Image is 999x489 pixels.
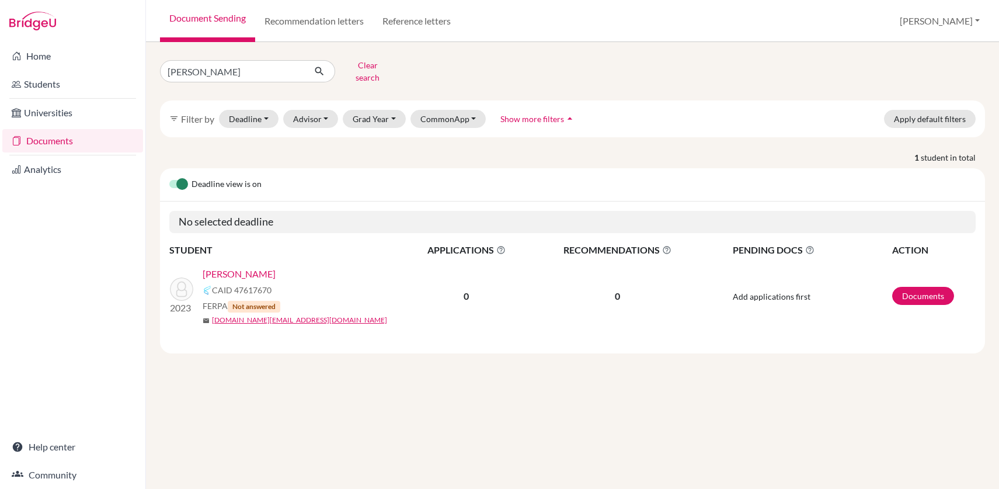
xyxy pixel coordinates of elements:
[170,301,193,315] p: 2023
[921,151,985,164] span: student in total
[500,114,564,124] span: Show more filters
[2,435,143,459] a: Help center
[464,290,469,301] b: 0
[203,267,276,281] a: [PERSON_NAME]
[733,243,891,257] span: PENDING DOCS
[733,292,810,301] span: Add applications first
[192,178,262,192] span: Deadline view is on
[228,301,280,313] span: Not answered
[914,151,921,164] strong: 1
[403,243,530,257] span: APPLICATIONS
[212,315,387,325] a: [DOMAIN_NAME][EMAIL_ADDRESS][DOMAIN_NAME]
[892,242,976,258] th: ACTION
[531,243,704,257] span: RECOMMENDATIONS
[531,289,704,303] p: 0
[2,158,143,181] a: Analytics
[203,286,212,295] img: Common App logo
[170,278,193,301] img: Ng, Dennis Jun Sheng
[564,113,576,124] i: arrow_drop_up
[335,56,400,86] button: Clear search
[2,463,143,487] a: Community
[203,317,210,324] span: mail
[2,44,143,68] a: Home
[169,211,976,233] h5: No selected deadline
[181,113,214,124] span: Filter by
[343,110,406,128] button: Grad Year
[160,60,305,82] input: Find student by name...
[9,12,56,30] img: Bridge-U
[892,287,954,305] a: Documents
[2,101,143,124] a: Universities
[2,72,143,96] a: Students
[490,110,586,128] button: Show more filtersarrow_drop_up
[884,110,976,128] button: Apply default filters
[203,300,280,313] span: FERPA
[410,110,486,128] button: CommonApp
[2,129,143,152] a: Documents
[169,114,179,123] i: filter_list
[894,10,985,32] button: [PERSON_NAME]
[169,242,403,258] th: STUDENT
[212,284,271,296] span: CAID 47617670
[283,110,339,128] button: Advisor
[219,110,279,128] button: Deadline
